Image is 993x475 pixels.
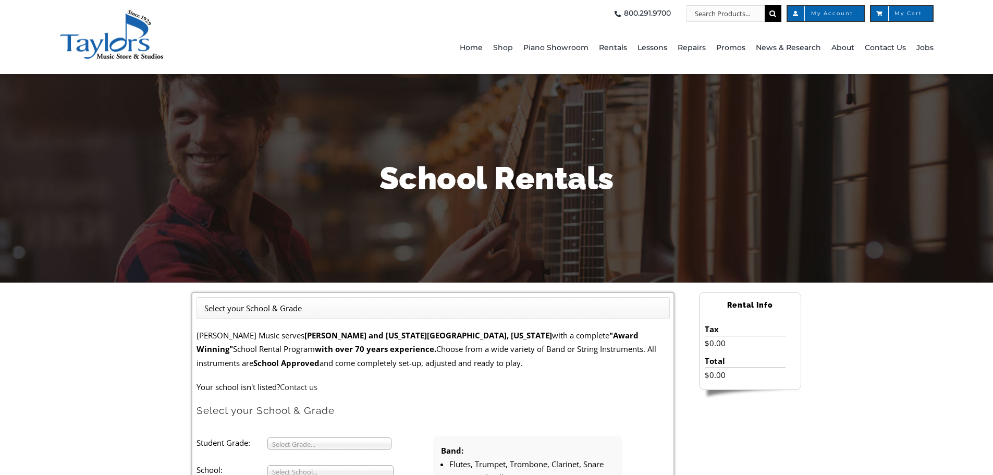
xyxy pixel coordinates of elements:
a: My Cart [870,5,934,22]
span: Select Grade... [272,438,377,450]
a: Lessons [638,22,667,74]
span: Contact Us [865,40,906,56]
span: About [831,40,854,56]
h2: Rental Info [700,296,801,314]
a: Rentals [599,22,627,74]
a: Jobs [916,22,934,74]
strong: with over 70 years experience. [315,344,436,354]
a: Contact Us [865,22,906,74]
a: Contact us [280,382,317,392]
span: My Cart [881,11,922,16]
strong: School Approved [253,358,320,368]
nav: Top Right [287,5,934,22]
nav: Main Menu [287,22,934,74]
span: Piano Showroom [523,40,589,56]
a: My Account [787,5,865,22]
li: Tax [705,322,786,336]
p: Your school isn't listed? [197,380,670,394]
p: [PERSON_NAME] Music serves with a complete School Rental Program Choose from a wide variety of Ba... [197,328,670,370]
a: taylors-music-store-west-chester [59,8,164,18]
li: Select your School & Grade [204,301,302,315]
img: sidebar-footer.png [699,390,801,399]
span: Rentals [599,40,627,56]
a: Home [460,22,483,74]
li: Total [705,354,786,368]
span: Promos [716,40,745,56]
span: My Account [798,11,853,16]
a: News & Research [756,22,821,74]
li: $0.00 [705,368,786,382]
span: 800.291.9700 [624,5,671,22]
input: Search [765,5,781,22]
h1: School Rentals [192,156,802,200]
li: $0.00 [705,336,786,350]
a: Piano Showroom [523,22,589,74]
h2: Select your School & Grade [197,404,670,417]
span: Jobs [916,40,934,56]
span: Repairs [678,40,706,56]
a: 800.291.9700 [611,5,671,22]
span: Home [460,40,483,56]
strong: Band: [441,445,463,456]
a: Shop [493,22,513,74]
a: About [831,22,854,74]
span: News & Research [756,40,821,56]
a: Promos [716,22,745,74]
label: Student Grade: [197,436,267,449]
input: Search Products... [686,5,765,22]
span: Lessons [638,40,667,56]
span: Shop [493,40,513,56]
strong: [PERSON_NAME] and [US_STATE][GEOGRAPHIC_DATA], [US_STATE] [304,330,552,340]
a: Repairs [678,22,706,74]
